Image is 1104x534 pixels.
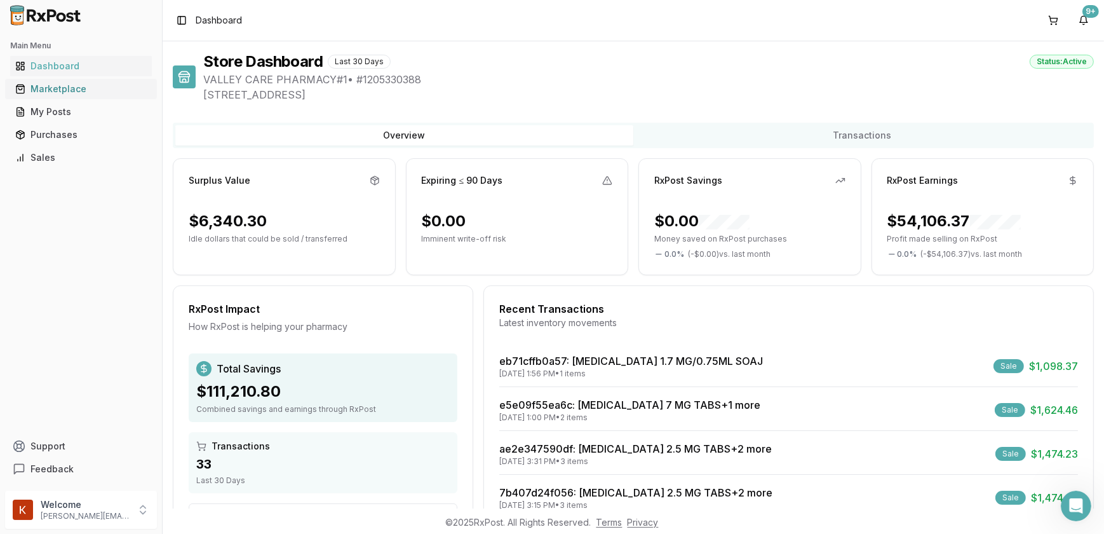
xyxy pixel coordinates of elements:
div: $54,106.37 [887,211,1021,231]
span: Dashboard [196,14,242,27]
p: Idle dollars that could be sold / transferred [189,234,380,244]
span: [STREET_ADDRESS] [203,87,1094,102]
p: Profit made selling on RxPost [887,234,1079,244]
iframe: Intercom live chat [1061,491,1091,521]
p: Money saved on RxPost purchases [654,234,845,244]
a: Dashboard [10,55,152,78]
span: ( - $0.00 ) vs. last month [688,249,771,259]
button: Transactions [633,125,1091,146]
div: Sale [995,447,1026,461]
div: RxPost Impact [189,301,457,317]
div: Sale [993,359,1024,373]
span: VALLEY CARE PHARMACY#1 • # 1205330388 [203,72,1094,87]
h2: Main Menu [10,41,152,51]
span: Total Savings [217,361,281,376]
button: Purchases [5,125,157,145]
button: Dashboard [5,56,157,76]
a: Purchases [10,123,152,146]
button: Sales [5,147,157,168]
div: [DATE] 3:15 PM • 3 items [499,500,772,510]
a: Marketplace [10,78,152,100]
a: ae2e347590df: [MEDICAL_DATA] 2.5 MG TABS+2 more [499,442,772,455]
span: $1,098.37 [1029,359,1078,374]
button: Support [5,435,157,458]
div: Status: Active [1030,55,1094,69]
a: Terms [596,517,623,528]
a: eb71cffb0a57: [MEDICAL_DATA] 1.7 MG/0.75ML SOAJ [499,355,763,367]
div: Recent Transactions [499,301,1078,317]
div: My Posts [15,106,147,118]
p: Imminent write-off risk [422,234,613,244]
a: My Posts [10,100,152,123]
button: Marketplace [5,79,157,99]
div: Last 30 Days [196,476,450,486]
div: How RxPost is helping your pharmacy [189,320,457,333]
span: 0.0 % [898,249,917,259]
button: Feedback [5,458,157,481]
a: e5e09f55ea6c: [MEDICAL_DATA] 7 MG TABS+1 more [499,399,760,411]
span: Transactions [212,440,270,453]
div: Last 30 Days [328,55,391,69]
div: [DATE] 3:31 PM • 3 items [499,456,772,467]
div: Dashboard [15,60,147,72]
nav: breadcrumb [196,14,242,27]
div: $6,340.30 [189,211,267,231]
span: $1,624.46 [1030,402,1078,418]
div: RxPost Savings [654,174,722,187]
img: RxPost Logo [5,5,86,25]
button: My Posts [5,102,157,122]
div: 9+ [1082,5,1099,18]
p: [PERSON_NAME][EMAIL_ADDRESS][DOMAIN_NAME] [41,511,129,521]
img: User avatar [13,500,33,520]
a: Sales [10,146,152,169]
button: 9+ [1074,10,1094,31]
span: $1,474.23 [1031,490,1078,505]
div: Surplus Value [189,174,250,187]
span: 0.0 % [664,249,684,259]
div: Marketplace [15,83,147,95]
h1: Store Dashboard [203,51,323,72]
div: Purchases [15,128,147,141]
div: $111,210.80 [196,381,450,402]
div: $0.00 [654,211,750,231]
span: Feedback [30,463,74,476]
div: Sales [15,151,147,164]
a: 7b407d24f056: [MEDICAL_DATA] 2.5 MG TABS+2 more [499,486,772,499]
div: [DATE] 1:00 PM • 2 items [499,413,760,423]
div: Sale [995,491,1026,505]
div: Expiring ≤ 90 Days [422,174,503,187]
div: Combined savings and earnings through RxPost [196,404,450,414]
span: ( - $54,106.37 ) vs. last month [921,249,1023,259]
div: Latest inventory movements [499,317,1078,329]
div: [DATE] 1:56 PM • 1 items [499,369,763,379]
div: 33 [196,455,450,473]
div: Sale [995,403,1025,417]
button: Overview [175,125,633,146]
span: $1,474.23 [1031,446,1078,462]
a: Privacy [628,517,659,528]
div: $0.00 [422,211,466,231]
p: Welcome [41,498,129,511]
div: RxPost Earnings [887,174,959,187]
